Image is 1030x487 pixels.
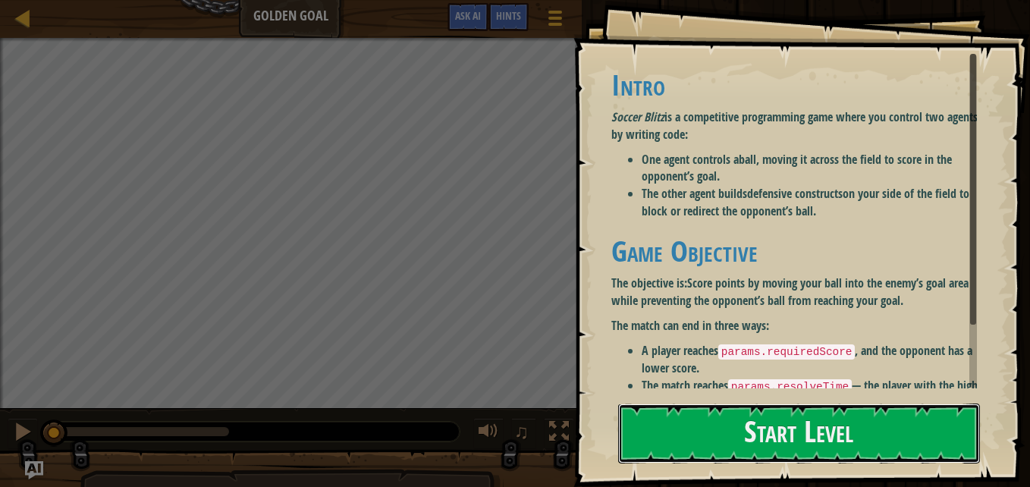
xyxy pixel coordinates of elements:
[611,108,664,125] em: Soccer Blitz
[642,151,988,186] li: One agent controls a , moving it across the field to score in the opponent’s goal.
[611,69,988,101] h1: Intro
[514,420,529,443] span: ♫
[8,418,38,449] button: Ctrl + P: Pause
[447,3,488,31] button: Ask AI
[642,377,988,412] li: The match reaches — the player with the higher score wins.
[611,275,988,309] p: The objective is:
[728,379,852,394] code: params.resolveTime
[611,317,988,335] p: The match can end in three ways:
[544,418,574,449] button: Toggle fullscreen
[747,185,843,202] strong: defensive constructs
[642,342,988,377] li: A player reaches , and the opponent has a lower score.
[611,275,969,309] strong: Score points by moving your ball into the enemy’s goal area while preventing the opponent’s ball ...
[473,418,504,449] button: Adjust volume
[536,3,574,39] button: Show game menu
[618,404,980,463] button: Start Level
[642,185,988,220] li: The other agent builds on your side of the field to block or redirect the opponent’s ball.
[455,8,481,23] span: Ask AI
[718,344,856,360] code: params.requiredScore
[25,461,43,479] button: Ask AI
[511,418,537,449] button: ♫
[496,8,521,23] span: Hints
[739,151,756,168] strong: ball
[611,235,988,267] h1: Game Objective
[611,108,988,143] p: is a competitive programming game where you control two agents by writing code:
